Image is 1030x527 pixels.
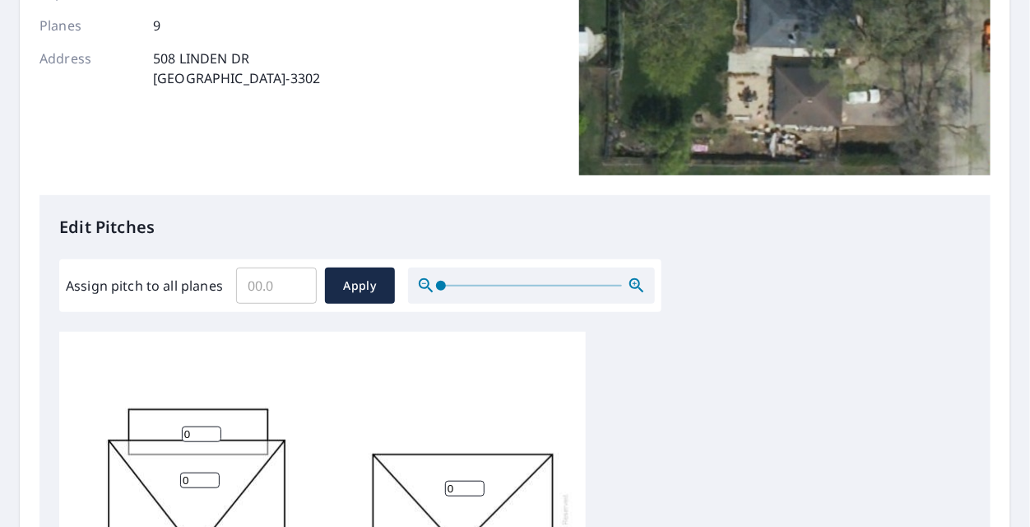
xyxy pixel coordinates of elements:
button: Apply [325,268,395,304]
p: Planes [39,16,138,35]
p: 508 LINDEN DR [GEOGRAPHIC_DATA]-3302 [153,49,320,88]
input: 00.0 [236,263,317,309]
p: 9 [153,16,160,35]
span: Apply [338,276,382,296]
p: Edit Pitches [59,215,971,240]
p: Address [39,49,138,88]
label: Assign pitch to all planes [66,276,223,296]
